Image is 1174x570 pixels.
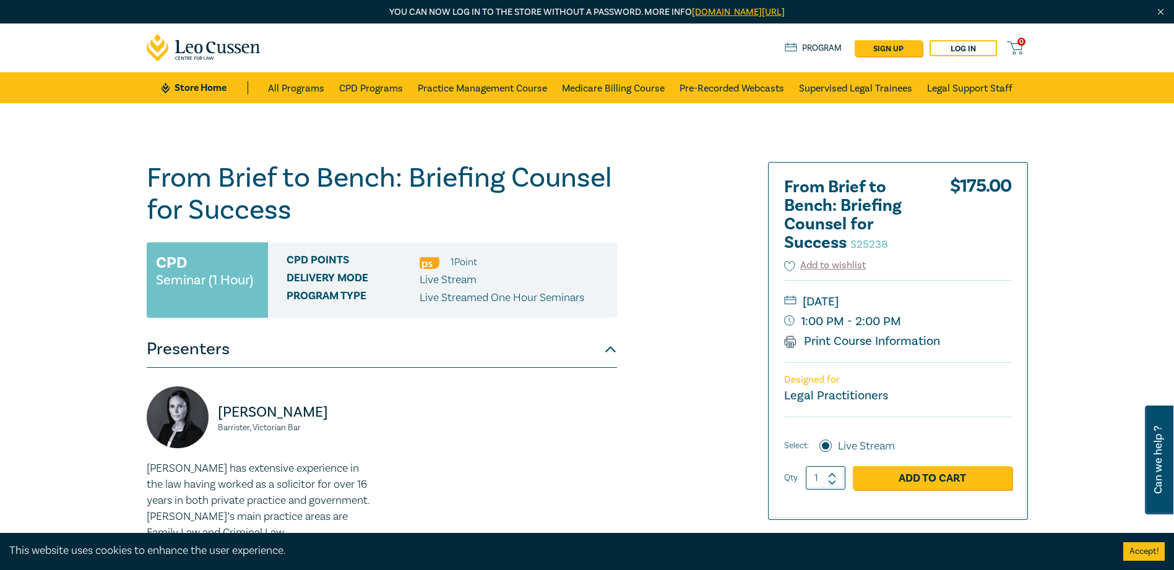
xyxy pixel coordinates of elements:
small: Barrister, Victorian Bar [218,423,374,432]
div: $ 175.00 [950,178,1012,258]
p: [PERSON_NAME] has extensive experience in the law having worked as a solicitor for over 16 years ... [147,461,374,541]
p: Live Streamed One Hour Seminars [420,290,584,306]
button: Accept cookies [1123,542,1165,561]
h1: From Brief to Bench: Briefing Counsel for Success [147,162,617,226]
a: CPD Programs [339,72,403,103]
small: Legal Practitioners [784,388,888,404]
span: CPD Points [287,254,420,270]
span: Live Stream [420,273,477,287]
a: Pre-Recorded Webcasts [680,72,784,103]
a: Legal Support Staff [927,72,1012,103]
a: Practice Management Course [418,72,547,103]
a: Supervised Legal Trainees [799,72,912,103]
span: Select: [784,439,809,453]
a: Medicare Billing Course [562,72,665,103]
a: All Programs [268,72,324,103]
input: 1 [806,466,845,490]
small: S25238 [850,237,888,252]
span: Can we help ? [1152,413,1164,507]
h3: CPD [156,252,187,274]
a: Print Course Information [784,333,941,349]
span: Delivery Mode [287,272,420,288]
a: Store Home [162,81,248,95]
img: Close [1155,7,1166,17]
label: Qty [784,471,798,485]
a: sign up [855,40,922,56]
p: Designed for [784,374,1012,386]
p: [PERSON_NAME] [218,402,374,422]
div: This website uses cookies to enhance the user experience. [9,543,1105,559]
small: [DATE] [784,292,1012,312]
small: Seminar (1 Hour) [156,274,253,286]
img: https://s3.ap-southeast-2.amazonaws.com/leo-cussen-store-production-content/Contacts/Michelle%20B... [147,386,209,448]
button: Presenters [147,331,617,368]
span: Program type [287,290,420,306]
a: Program [785,41,842,55]
a: Add to Cart [853,466,1012,490]
a: [DOMAIN_NAME][URL] [692,6,785,18]
label: Live Stream [838,438,895,454]
small: 1:00 PM - 2:00 PM [784,312,1012,331]
span: 0 [1017,38,1025,46]
li: 1 Point [451,254,477,270]
img: Professional Skills [420,257,439,269]
button: Add to wishlist [784,258,866,273]
a: Log in [930,40,997,56]
h2: From Brief to Bench: Briefing Counsel for Success [784,178,920,252]
p: You can now log in to the store without a password. More info [147,6,1028,19]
